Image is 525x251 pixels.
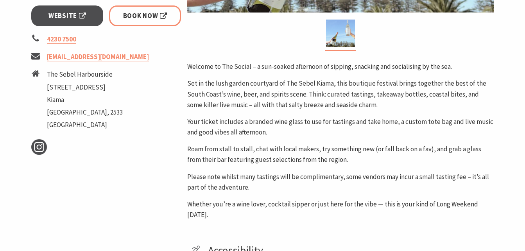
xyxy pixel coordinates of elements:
p: Whether you’re a wine lover, cocktail sipper or just here for the vibe — this is your kind of Lon... [187,199,494,220]
span: Book Now [123,11,167,21]
li: [STREET_ADDRESS] [47,82,123,93]
p: Welcome to The Social – a sun-soaked afternoon of sipping, snacking and socialising by the sea. [187,61,494,72]
p: Your ticket includes a branded wine glass to use for tastings and take home, a custom tote bag an... [187,117,494,138]
a: 4230 7500 [47,35,76,44]
li: The Sebel Harbourside [47,69,123,80]
p: Set in the lush garden courtyard of The Sebel Kiama, this boutique festival brings together the b... [187,78,494,110]
a: Website [31,5,104,26]
img: The Social [326,20,355,47]
p: Please note whilst many tastings will be complimentary, some vendors may incur a small tasting fe... [187,172,494,193]
a: Book Now [109,5,181,26]
p: Roam from stall to stall, chat with local makers, try something new (or fall back on a fav), and ... [187,144,494,165]
a: [EMAIL_ADDRESS][DOMAIN_NAME] [47,52,149,61]
li: Kiama [47,95,123,105]
li: [GEOGRAPHIC_DATA], 2533 [47,107,123,118]
li: [GEOGRAPHIC_DATA] [47,120,123,130]
span: Website [48,11,86,21]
